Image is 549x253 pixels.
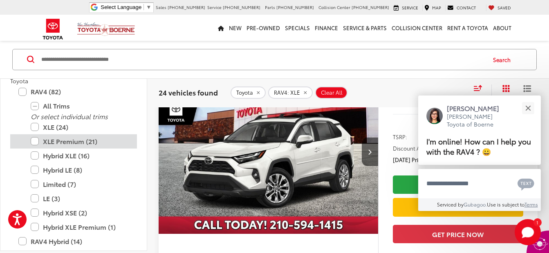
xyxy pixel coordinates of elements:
[31,206,129,220] label: Hybrid XSE (2)
[77,22,135,36] img: Vic Vaughan Toyota of Boerne
[491,15,514,41] a: About
[536,220,538,224] span: 1
[321,89,343,96] span: Clear All
[156,4,166,10] span: Sales
[268,87,313,99] button: remove RAV4: XLE
[464,201,487,208] a: Gubagoo.
[362,138,378,166] button: Next image
[18,84,129,99] label: RAV4 (82)
[393,133,407,141] span: TSRP:
[31,111,108,121] i: Or select individual trims
[447,113,507,129] p: [PERSON_NAME] Toyota of Boerne
[501,94,511,101] span: Grid
[207,4,222,10] span: Service
[31,191,129,206] label: LE (3)
[31,163,129,177] label: Hybrid LE (8)
[40,50,485,69] input: Search by Make, Model, or Keyword
[38,16,68,42] img: Toyota
[101,4,141,10] span: Select Language
[437,201,464,208] span: Serviced by
[515,219,541,245] button: Toggle Chat Window
[473,93,482,100] span: Sort
[143,4,144,10] span: ​
[236,89,253,96] span: Toyota
[146,4,151,10] span: ▼
[518,178,534,191] svg: Text
[392,4,420,11] a: Service
[244,15,282,41] a: Pre-Owned
[31,99,129,113] label: All Trims
[389,15,445,41] a: Collision Center
[31,134,129,149] label: XLE Premium (21)
[231,87,266,99] button: remove Toyota
[519,100,537,117] button: Close
[486,4,513,11] a: My Saved Vehicles
[352,4,389,10] span: [PHONE_NUMBER]
[426,136,531,157] span: I'm online! How can I help you with the RAV4 ? 😀
[517,84,538,101] button: List View
[402,4,418,11] span: Service
[158,69,379,234] a: 2025 Toyota RAV4 XLE2025 Toyota RAV4 XLE2025 Toyota RAV4 XLE2025 Toyota RAV4 XLE
[158,69,379,235] img: 2025 Toyota RAV4 XLE
[393,198,523,216] a: Value Your Trade
[18,234,129,249] label: RAV4 Hybrid (14)
[10,77,28,85] span: Toyota
[485,49,522,70] button: Search
[31,120,129,134] label: XLE (24)
[432,4,441,11] span: Map
[315,87,347,99] button: Clear All
[31,220,129,234] label: Hybrid XLE Premium (1)
[418,95,541,211] div: Close[PERSON_NAME][PERSON_NAME] Toyota of BoerneI'm online! How can I help you with the RAV4 ? 😀T...
[457,4,476,11] span: Contact
[265,4,275,10] span: Parts
[487,201,524,208] span: Use is subject to
[422,4,443,11] a: Map
[445,15,491,41] a: Rent a Toyota
[276,4,314,10] span: [PHONE_NUMBER]
[223,4,260,10] span: [PHONE_NUMBER]
[497,4,511,11] span: Saved
[447,104,507,113] p: [PERSON_NAME]
[226,15,244,41] a: New
[393,175,523,194] a: Check Availability
[524,201,538,208] a: Terms
[469,84,491,101] button: Select sort value
[158,69,379,234] div: 2025 Toyota RAV4 XLE 0
[523,93,531,100] span: List
[515,174,537,193] button: Chat with SMS
[418,169,541,198] textarea: Type your message
[274,89,300,96] span: RAV4: XLE
[159,87,218,97] span: 24 vehicles found
[393,155,426,164] span: [DATE] Price:
[31,149,129,163] label: Hybrid XLE (16)
[312,15,341,41] a: Finance
[31,177,129,191] label: Limited (7)
[318,4,350,10] span: Collision Center
[101,4,151,10] a: Select Language​
[515,219,541,245] svg: Start Chat
[282,15,312,41] a: Specials
[491,84,517,101] button: Grid View
[393,225,523,243] button: Get Price Now
[215,15,226,41] a: Home
[341,15,389,41] a: Service & Parts: Opens in a new tab
[445,4,478,11] a: Contact
[393,144,439,152] span: Discount Amount:
[168,4,205,10] span: [PHONE_NUMBER]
